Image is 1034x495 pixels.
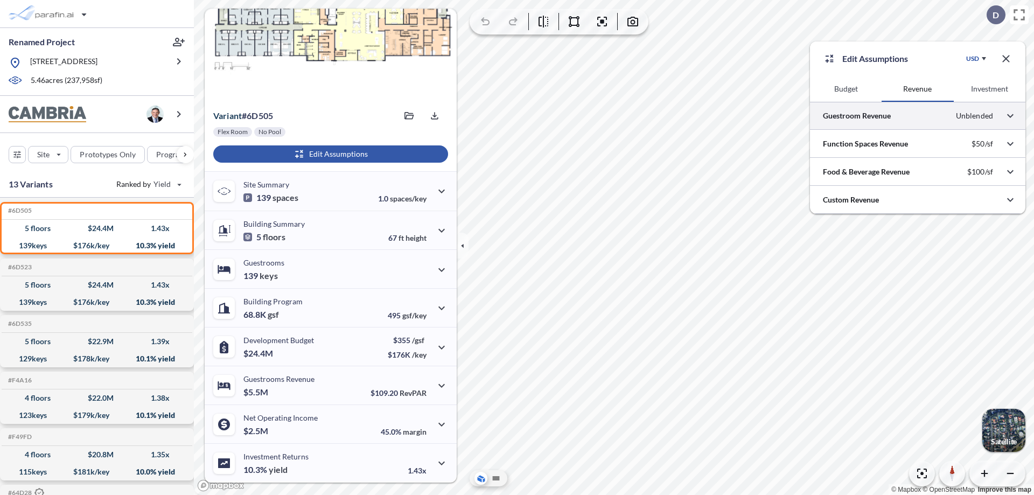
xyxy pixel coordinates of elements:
p: 13 Variants [9,178,53,191]
img: BrandImage [9,106,86,123]
p: Prototypes Only [80,149,136,160]
p: 5.46 acres ( 237,958 sf) [31,75,102,87]
button: Site Plan [490,472,502,485]
p: $24.4M [243,348,275,359]
p: No Pool [258,128,281,136]
img: user logo [146,106,164,123]
div: USD [966,54,979,63]
span: spaces [273,192,298,203]
p: 67 [388,233,427,242]
button: Prototypes Only [71,146,145,163]
p: 5 [243,232,285,242]
p: 68.8K [243,309,279,320]
span: gsf [268,309,279,320]
span: Variant [213,110,242,121]
span: keys [260,270,278,281]
span: yield [269,464,288,475]
p: $5.5M [243,387,270,398]
p: Development Budget [243,336,314,345]
button: Aerial View [474,472,487,485]
p: Custom Revenue [823,194,879,205]
p: 139 [243,192,298,203]
a: Mapbox homepage [197,479,244,492]
p: 1.0 [378,194,427,203]
button: Program [147,146,205,163]
h5: Click to copy the code [6,207,32,214]
button: Edit Assumptions [213,145,448,163]
button: Investment [954,76,1025,102]
h5: Click to copy the code [6,433,32,441]
span: height [406,233,427,242]
p: Satellite [991,437,1017,446]
span: floors [263,232,285,242]
button: Switcher ImageSatellite [982,409,1025,452]
p: $2.5M [243,426,270,436]
p: $50/sf [972,139,993,149]
p: # 6d505 [213,110,273,121]
p: Flex Room [218,128,248,136]
span: ft [399,233,404,242]
span: RevPAR [400,388,427,398]
p: $355 [388,336,427,345]
p: 495 [388,311,427,320]
p: $109.20 [371,388,427,398]
h5: Click to copy the code [6,320,32,327]
span: margin [403,427,427,436]
p: Food & Beverage Revenue [823,166,910,177]
h5: Click to copy the code [6,377,32,384]
p: D [993,10,999,20]
span: spaces/key [390,194,427,203]
a: Improve this map [978,486,1031,493]
p: Site Summary [243,180,289,189]
a: OpenStreetMap [923,486,975,493]
p: Edit Assumptions [842,52,908,65]
span: /gsf [412,336,424,345]
button: Ranked by Yield [108,176,188,193]
img: Switcher Image [982,409,1025,452]
button: Revenue [882,76,953,102]
p: Renamed Project [9,36,75,48]
h5: Click to copy the code [6,263,32,271]
p: Program [156,149,186,160]
span: gsf/key [402,311,427,320]
p: $176K [388,350,427,359]
span: Yield [153,179,171,190]
p: 10.3% [243,464,288,475]
p: Site [37,149,50,160]
p: 45.0% [381,427,427,436]
button: Site [28,146,68,163]
p: 1.43x [408,466,427,475]
p: $100/sf [967,167,993,177]
p: 139 [243,270,278,281]
span: /key [412,350,427,359]
p: [STREET_ADDRESS] [30,56,97,69]
p: Net Operating Income [243,413,318,422]
p: Building Summary [243,219,305,228]
p: Guestrooms Revenue [243,374,315,384]
button: Budget [810,76,882,102]
p: Function Spaces Revenue [823,138,908,149]
p: Investment Returns [243,452,309,461]
p: Building Program [243,297,303,306]
p: Guestrooms [243,258,284,267]
a: Mapbox [891,486,921,493]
